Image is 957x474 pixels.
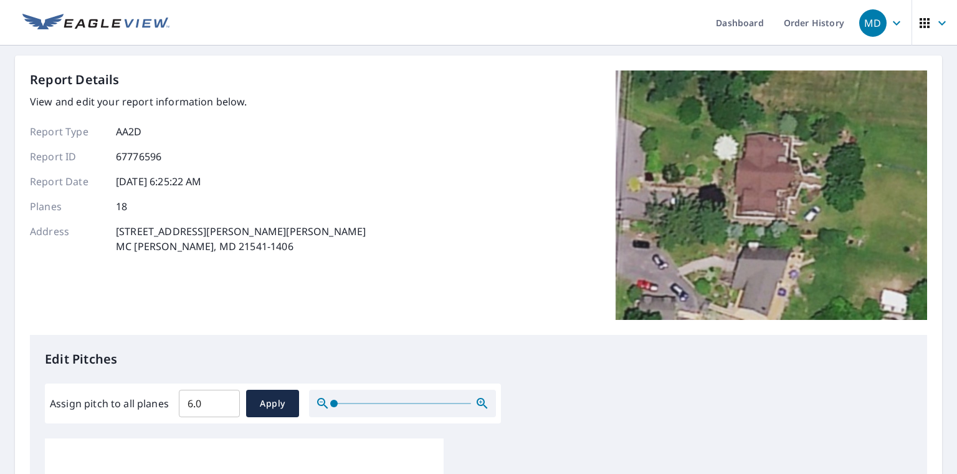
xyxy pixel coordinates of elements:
[116,224,366,254] p: [STREET_ADDRESS][PERSON_NAME][PERSON_NAME] MC [PERSON_NAME], MD 21541-1406
[116,199,127,214] p: 18
[116,149,161,164] p: 67776596
[179,386,240,421] input: 00.0
[616,70,927,320] img: Top image
[30,149,105,164] p: Report ID
[30,94,366,109] p: View and edit your report information below.
[22,14,169,32] img: EV Logo
[30,124,105,139] p: Report Type
[246,390,299,417] button: Apply
[30,199,105,214] p: Planes
[45,350,912,369] p: Edit Pitches
[116,174,202,189] p: [DATE] 6:25:22 AM
[256,396,289,412] span: Apply
[859,9,887,37] div: MD
[30,70,120,89] p: Report Details
[30,174,105,189] p: Report Date
[50,396,169,411] label: Assign pitch to all planes
[30,224,105,254] p: Address
[116,124,142,139] p: AA2D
